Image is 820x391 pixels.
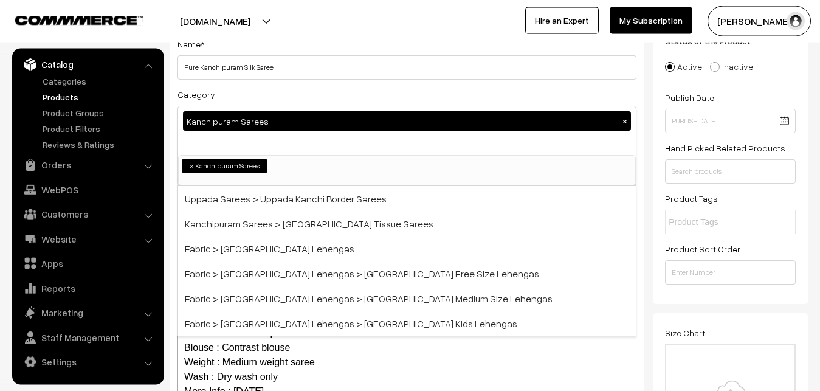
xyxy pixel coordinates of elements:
[619,116,630,126] button: ×
[665,91,714,104] label: Publish Date
[40,106,160,119] a: Product Groups
[665,159,796,184] input: Search products
[15,252,160,274] a: Apps
[15,351,160,373] a: Settings
[665,260,796,285] input: Enter Number
[40,138,160,151] a: Reviews & Ratings
[15,302,160,324] a: Marketing
[137,6,293,36] button: [DOMAIN_NAME]
[15,277,160,299] a: Reports
[178,186,636,211] span: Uppada Sarees > Uppada Kanchi Border Sarees
[177,38,205,50] label: Name
[665,109,796,133] input: Publish Date
[15,228,160,250] a: Website
[710,60,753,73] label: Inactive
[183,111,631,131] div: Kanchipuram Sarees
[665,60,702,73] label: Active
[15,16,143,25] img: COMMMERCE
[15,154,160,176] a: Orders
[665,192,718,205] label: Product Tags
[177,88,215,101] label: Category
[190,161,194,171] span: ×
[665,327,705,339] label: Size Chart
[178,261,636,286] span: Fabric > [GEOGRAPHIC_DATA] Lehengas > [GEOGRAPHIC_DATA] Free Size Lehengas
[665,243,740,255] label: Product Sort Order
[182,159,267,173] li: Kanchipuram Sarees
[15,12,122,27] a: COMMMERCE
[178,286,636,311] span: Fabric > [GEOGRAPHIC_DATA] Lehengas > [GEOGRAPHIC_DATA] Medium Size Lehengas
[525,7,599,34] a: Hire an Expert
[15,203,160,225] a: Customers
[40,75,160,88] a: Categories
[610,7,692,34] a: My Subscription
[708,6,811,36] button: [PERSON_NAME]
[40,91,160,103] a: Products
[15,179,160,201] a: WebPOS
[40,122,160,135] a: Product Filters
[178,211,636,236] span: Kanchipuram Sarees > [GEOGRAPHIC_DATA] Tissue Sarees
[665,142,785,154] label: Hand Picked Related Products
[669,216,775,229] input: Product Tags
[15,327,160,348] a: Staff Management
[178,311,636,336] span: Fabric > [GEOGRAPHIC_DATA] Lehengas > [GEOGRAPHIC_DATA] Kids Lehengas
[15,54,160,75] a: Catalog
[178,236,636,261] span: Fabric > [GEOGRAPHIC_DATA] Lehengas
[177,55,636,80] input: Name
[787,12,805,30] img: user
